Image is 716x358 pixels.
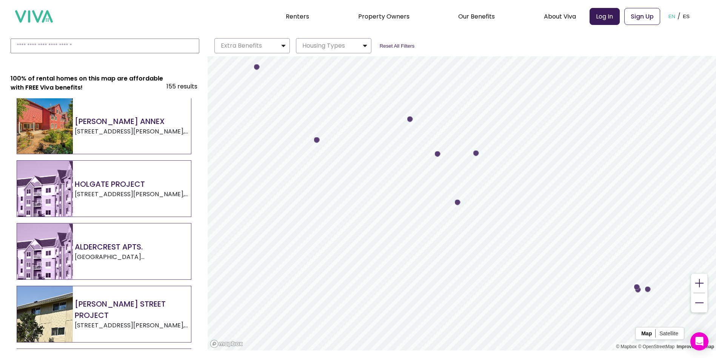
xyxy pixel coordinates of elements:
[210,339,243,348] a: Mapbox homepage
[458,7,495,26] div: Our Benefits
[645,287,651,292] div: Map marker
[75,190,191,199] p: [STREET_ADDRESS][PERSON_NAME] , [GEOGRAPHIC_DATA] , OR , 97266
[690,332,708,350] div: Open Intercom Messenger
[299,41,345,50] p: Housing Types
[17,98,191,154] a: KIRKLAND ANNEX[PERSON_NAME] ANNEX[STREET_ADDRESS][PERSON_NAME],[GEOGRAPHIC_DATA],OR,97206
[218,41,262,50] p: Extra Benefits
[681,5,692,28] button: ES
[377,43,417,49] button: Reset All Filters
[678,11,681,22] p: /
[17,161,73,217] img: HOLGATE PROJECT
[407,116,413,122] div: Map marker
[280,41,286,50] img: Dropdown caret
[254,64,260,70] div: Map marker
[637,330,656,336] button: Map
[17,223,73,279] img: ALDERCREST APTS.
[75,116,191,127] h2: [PERSON_NAME] ANNEX
[544,7,576,26] div: About Viva
[634,284,640,290] div: Map marker
[624,8,660,25] a: Sign Up
[358,12,410,21] a: Property Owners
[635,287,641,293] div: Map marker
[75,253,191,262] p: [GEOGRAPHIC_DATA][PERSON_NAME] , [PERSON_NAME] , OR , 97030
[473,150,479,156] div: Map marker
[590,8,620,25] a: Log In
[638,344,674,349] a: OpenStreetMap
[75,178,191,190] h2: HOLGATE PROJECT
[286,12,309,21] a: Renters
[75,241,191,253] h2: ALDERCREST APTS.
[455,200,460,205] div: Map marker
[694,297,705,308] img: Zoom Out
[656,330,682,336] button: Satellite
[616,344,637,349] a: Mapbox
[166,82,197,91] span: 155 Results
[296,38,371,53] button: Housing Types
[666,5,678,28] button: EN
[694,277,705,289] img: Zoom In
[314,137,320,143] div: Map marker
[11,74,166,92] h3: 100% of rental homes on this map are affordable with FREE Viva benefits!
[17,160,191,217] a: HOLGATE PROJECTHOLGATE PROJECT[STREET_ADDRESS][PERSON_NAME],[GEOGRAPHIC_DATA],OR,97266
[17,223,191,280] a: ALDERCREST APTS.ALDERCREST APTS.[GEOGRAPHIC_DATA][PERSON_NAME],[PERSON_NAME],OR,97030
[17,98,73,154] img: KIRKLAND ANNEX
[17,286,73,342] img: HALSEY STREET PROJECT
[75,321,191,330] p: [STREET_ADDRESS][PERSON_NAME] , [GEOGRAPHIC_DATA] , OR , 97230
[75,127,191,136] p: [STREET_ADDRESS][PERSON_NAME] , [GEOGRAPHIC_DATA] , OR , 97206
[75,298,191,321] h2: [PERSON_NAME] STREET PROJECT
[435,151,440,157] div: Map marker
[15,10,53,23] img: viva
[17,286,191,343] a: HALSEY STREET PROJECT[PERSON_NAME] STREET PROJECT[STREET_ADDRESS][PERSON_NAME],[GEOGRAPHIC_DATA],...
[677,344,714,349] a: Improve this map
[362,41,368,50] img: Dropdown caret
[214,38,290,53] button: Extra Benefits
